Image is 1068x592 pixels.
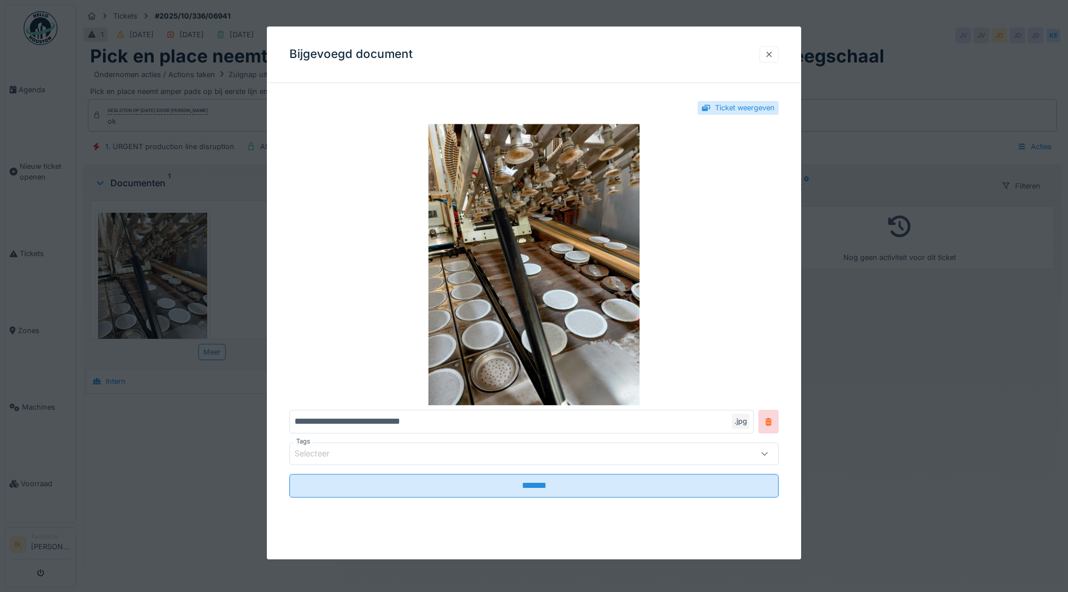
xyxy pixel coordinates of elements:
div: Ticket weergeven [715,102,775,113]
h3: Bijgevoegd document [289,47,413,61]
img: 56ac9e08-df9b-4c3f-8de3-de786f1afbb7-1759721049112580502638179022196.jpg [289,124,779,406]
div: .jpg [732,414,749,429]
label: Tags [294,437,312,447]
div: Selecteer [294,448,345,460]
